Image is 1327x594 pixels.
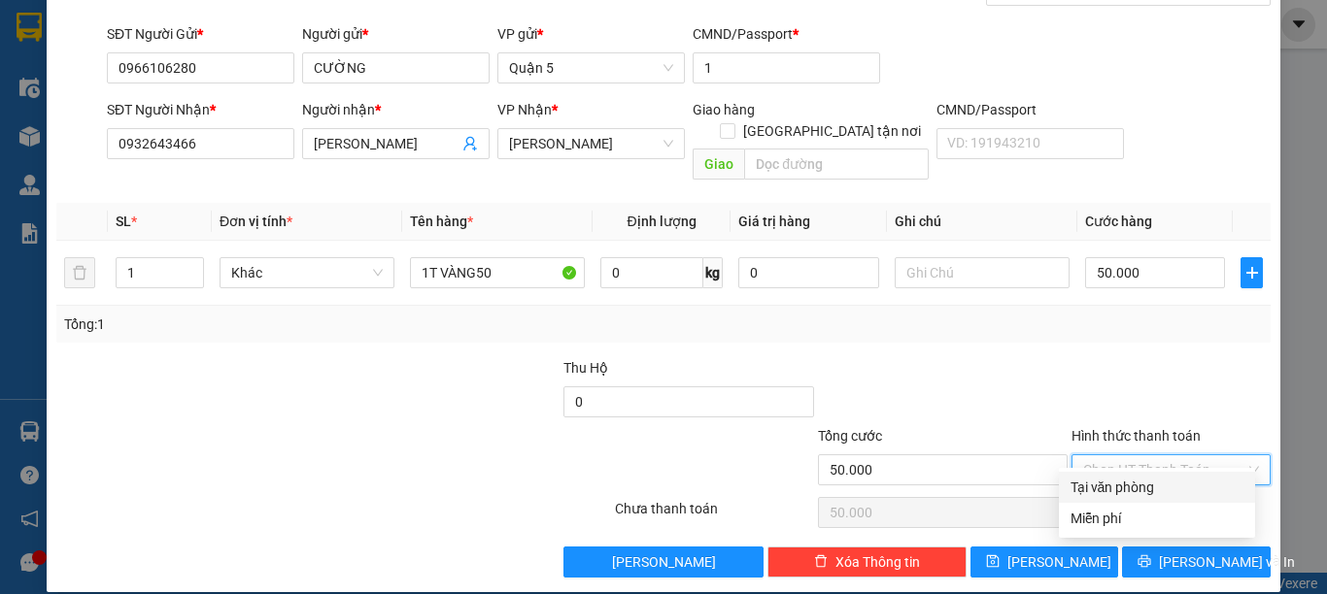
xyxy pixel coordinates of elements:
span: Định lượng [627,214,696,229]
span: Lê Hồng Phong [509,129,673,158]
span: Tên hàng [410,214,473,229]
span: kg [703,257,723,288]
button: deleteXóa Thông tin [767,546,967,577]
span: Giao hàng [693,102,755,117]
b: Trà Lan Viên [24,125,71,216]
b: [DOMAIN_NAME] [163,74,267,89]
span: Thu Hộ [563,360,608,376]
span: [PERSON_NAME] và In [1159,551,1295,573]
span: Tổng cước [818,428,882,444]
span: plus [1242,265,1262,280]
span: Giá trị hàng [738,214,810,229]
span: Quận 5 [509,53,673,82]
div: VP gửi [497,23,685,45]
b: Trà Lan Viên - Gửi khách hàng [119,28,192,220]
span: printer [1138,554,1151,570]
div: SĐT Người Nhận [107,99,294,120]
li: (c) 2017 [163,92,267,116]
span: [PERSON_NAME] [612,551,716,573]
div: Chưa thanh toán [613,498,816,532]
input: Ghi Chú [895,257,1070,288]
div: Tại văn phòng [1071,477,1243,498]
span: user-add [462,136,478,151]
span: VP Nhận [497,102,552,117]
div: Người nhận [302,99,490,120]
button: plus [1241,257,1263,288]
span: Giao [693,148,744,180]
span: delete [814,554,828,570]
input: VD: Bàn, Ghế [410,257,585,288]
img: logo.jpg [211,24,257,71]
span: save [986,554,1000,570]
button: save[PERSON_NAME] [970,546,1119,577]
div: Người gửi [302,23,490,45]
div: Tổng: 1 [64,313,514,335]
button: [PERSON_NAME] [563,546,763,577]
span: Đơn vị tính [220,214,292,229]
label: Hình thức thanh toán [1072,428,1201,444]
span: Xóa Thông tin [835,551,920,573]
input: 0 [738,257,878,288]
div: CMND/Passport [693,23,880,45]
div: SĐT Người Gửi [107,23,294,45]
span: SL [116,214,131,229]
span: Cước hàng [1085,214,1152,229]
span: Khác [231,258,383,287]
span: [PERSON_NAME] [1007,551,1111,573]
button: printer[PERSON_NAME] và In [1122,546,1271,577]
div: Miễn phí [1071,508,1243,529]
div: CMND/Passport [936,99,1124,120]
span: [GEOGRAPHIC_DATA] tận nơi [735,120,929,142]
input: Dọc đường [744,148,929,180]
button: delete [64,257,95,288]
th: Ghi chú [887,203,1077,241]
